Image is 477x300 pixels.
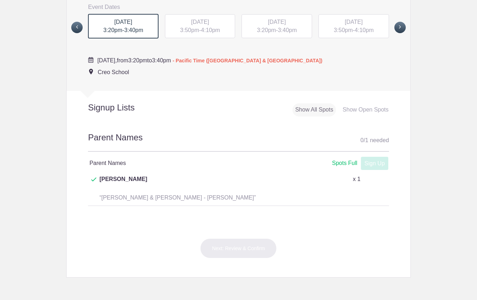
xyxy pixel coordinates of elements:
[88,131,389,152] h2: Parent Names
[292,103,336,117] div: Show All Spots
[268,19,286,25] span: [DATE]
[103,27,122,33] span: 3:20pm
[318,14,389,38] div: -
[242,14,312,38] div: -
[364,137,365,143] span: /
[334,27,353,33] span: 3:50pm
[257,27,276,33] span: 3:20pm
[200,238,277,258] button: Next: Review & Confirm
[173,58,322,63] span: - Pacific Time ([GEOGRAPHIC_DATA] & [GEOGRAPHIC_DATA])
[278,27,297,33] span: 3:40pm
[99,175,147,192] span: [PERSON_NAME]
[165,14,235,38] div: -
[98,69,129,75] span: Creo School
[241,14,312,39] button: [DATE] 3:20pm-3:40pm
[97,57,322,63] span: from to
[361,135,389,146] div: 0 1 needed
[353,175,360,183] p: x 1
[88,14,159,39] div: -
[152,57,171,63] span: 3:40pm
[97,57,117,63] span: [DATE],
[180,27,199,33] span: 3:50pm
[88,14,159,39] button: [DATE] 3:20pm-3:40pm
[355,27,374,33] span: 4:10pm
[114,19,132,25] span: [DATE]
[345,19,363,25] span: [DATE]
[191,19,209,25] span: [DATE]
[99,195,256,201] span: “[PERSON_NAME] & [PERSON_NAME] - [PERSON_NAME]”
[340,103,392,117] div: Show Open Spots
[91,177,97,182] img: Check dark green
[89,69,93,74] img: Event location
[128,57,147,63] span: 3:20pm
[201,27,220,33] span: 4:10pm
[88,57,94,63] img: Cal purple
[165,14,236,39] button: [DATE] 3:50pm-4:10pm
[124,27,143,33] span: 3:40pm
[332,159,357,168] div: Spots Full
[67,102,181,113] h2: Signup Lists
[88,1,389,12] h3: Event Dates
[318,14,389,39] button: [DATE] 3:50pm-4:10pm
[89,159,238,167] h4: Parent Names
